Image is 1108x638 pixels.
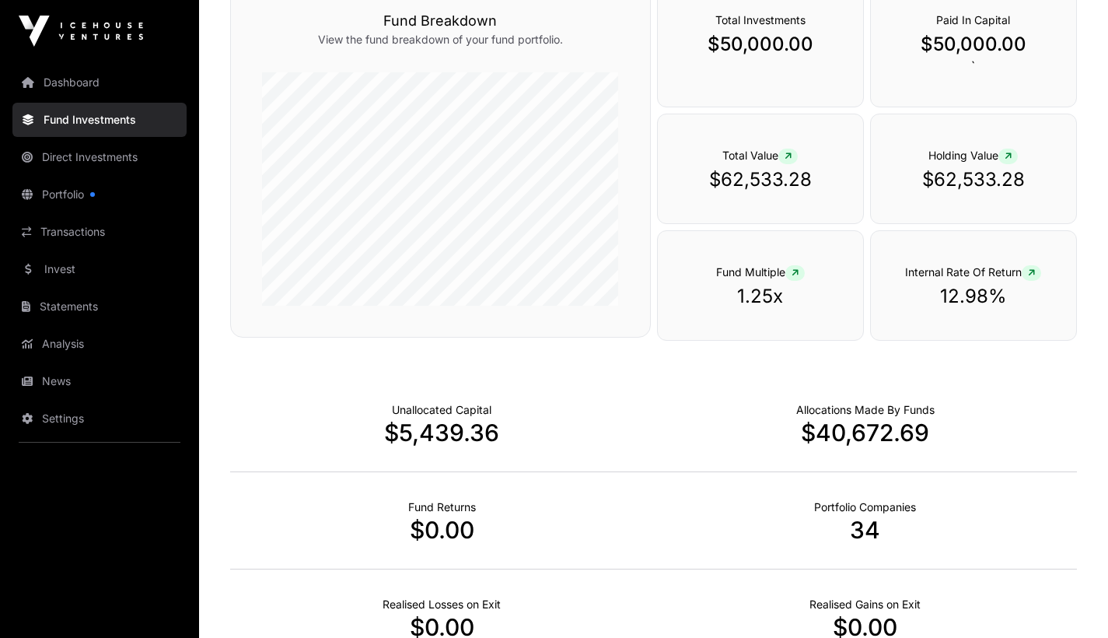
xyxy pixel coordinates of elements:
[716,265,805,279] span: Fund Multiple
[230,419,654,447] p: $5,439.36
[902,167,1045,192] p: $62,533.28
[902,284,1045,309] p: 12.98%
[796,402,935,418] p: Capital Deployed Into Companies
[12,364,187,398] a: News
[262,32,619,47] p: View the fund breakdown of your fund portfolio.
[809,597,921,612] p: Net Realised on Positive Exits
[12,215,187,249] a: Transactions
[262,10,619,32] h3: Fund Breakdown
[654,419,1078,447] p: $40,672.69
[12,140,187,174] a: Direct Investments
[12,327,187,361] a: Analysis
[715,13,806,26] span: Total Investments
[230,516,654,544] p: $0.00
[902,32,1045,57] p: $50,000.00
[689,284,832,309] p: 1.25x
[689,32,832,57] p: $50,000.00
[12,401,187,436] a: Settings
[383,597,501,612] p: Net Realised on Negative Exits
[905,265,1041,279] span: Internal Rate Of Return
[392,402,491,418] p: Cash not yet allocated
[12,103,187,137] a: Fund Investments
[928,149,1018,162] span: Holding Value
[689,167,832,192] p: $62,533.28
[722,149,798,162] span: Total Value
[1030,563,1108,638] iframe: Chat Widget
[19,16,143,47] img: Icehouse Ventures Logo
[12,289,187,324] a: Statements
[12,65,187,100] a: Dashboard
[12,252,187,286] a: Invest
[814,500,916,515] p: Number of Companies Deployed Into
[12,177,187,212] a: Portfolio
[654,516,1078,544] p: 34
[936,13,1010,26] span: Paid In Capital
[408,500,476,515] p: Realised Returns from Funds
